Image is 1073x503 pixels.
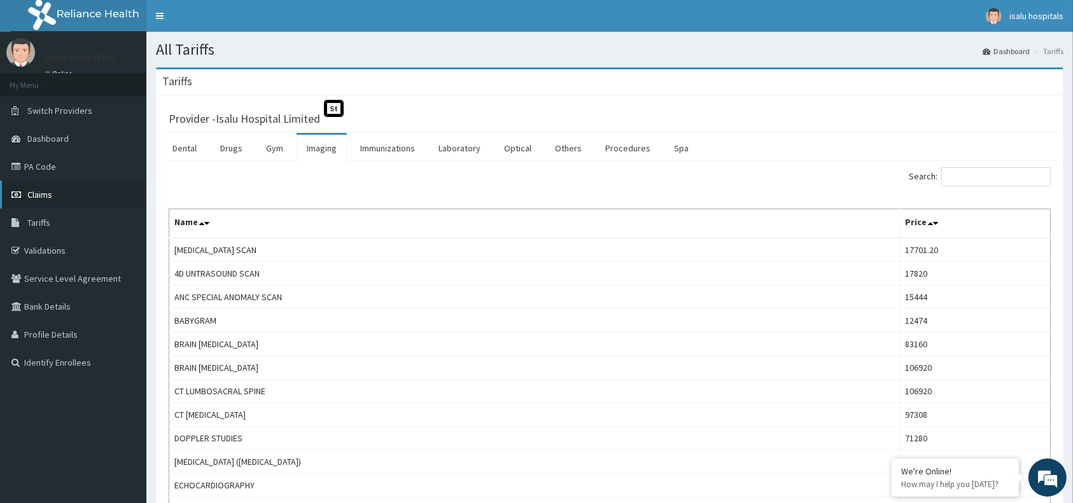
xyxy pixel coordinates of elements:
textarea: Type your message and hit 'Enter' [6,347,242,392]
a: Dashboard [983,46,1030,57]
span: We're online! [74,160,176,289]
img: User Image [986,8,1002,24]
td: 12474 [900,309,1051,333]
th: Price [900,209,1051,238]
img: User Image [6,38,35,67]
span: St [324,100,344,117]
td: CT [MEDICAL_DATA] [169,403,900,427]
td: BRAIN [MEDICAL_DATA] [169,333,900,356]
div: We're Online! [901,465,1009,477]
a: Spa [664,135,699,162]
a: Drugs [210,135,253,162]
a: Gym [256,135,293,162]
td: 4D UNTRASOUND SCAN [169,262,900,286]
td: 14256 [900,450,1051,474]
a: Laboratory [428,135,491,162]
td: CT LUMBOSACRAL SPINE [169,380,900,403]
td: 15444 [900,286,1051,309]
span: Switch Providers [27,105,92,116]
td: 106920 [900,356,1051,380]
img: d_794563401_company_1708531726252_794563401 [24,64,52,95]
td: ECHOCARDIOGRAPHY [169,474,900,497]
li: Tariffs [1031,46,1063,57]
h1: All Tariffs [156,41,1063,58]
th: Name [169,209,900,238]
a: Procedures [595,135,661,162]
td: 17701.20 [900,238,1051,262]
a: Online [45,69,75,78]
td: [MEDICAL_DATA] ([MEDICAL_DATA]) [169,450,900,474]
td: 17820 [900,262,1051,286]
p: isalu hospitals [45,52,115,63]
a: Dental [162,135,207,162]
span: Tariffs [27,217,50,228]
span: isalu hospitals [1009,10,1063,22]
span: Claims [27,189,52,200]
label: Search: [909,167,1051,186]
td: 106920 [900,380,1051,403]
h3: Tariffs [162,76,192,87]
div: Minimize live chat window [209,6,239,37]
td: BABYGRAM [169,309,900,333]
td: BRAIN [MEDICAL_DATA] [169,356,900,380]
td: 97308 [900,403,1051,427]
div: Chat with us now [66,71,214,88]
td: DOPPLER STUDIES [169,427,900,450]
td: [MEDICAL_DATA] SCAN [169,238,900,262]
td: ANC SPECIAL ANOMALY SCAN [169,286,900,309]
p: How may I help you today? [901,479,1009,490]
td: 71280 [900,427,1051,450]
a: Imaging [297,135,347,162]
input: Search: [941,167,1051,186]
a: Immunizations [350,135,425,162]
span: Dashboard [27,133,69,144]
a: Optical [494,135,542,162]
a: Others [545,135,592,162]
h3: Provider - Isalu Hospital Limited [169,113,320,125]
td: 83160 [900,333,1051,356]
